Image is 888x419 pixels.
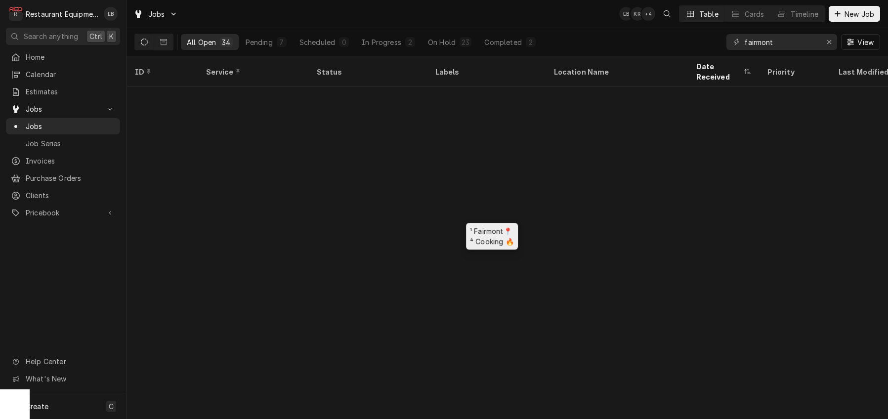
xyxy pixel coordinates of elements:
[6,135,120,152] a: Job Series
[821,34,837,50] button: Erase input
[26,156,115,166] span: Invoices
[26,86,115,97] span: Estimates
[843,9,876,19] span: New Job
[206,67,298,77] div: Service
[6,371,120,387] a: Go to What's New
[9,7,23,21] div: Restaurant Equipment Diagnostics's Avatar
[6,170,120,186] a: Purchase Orders
[6,84,120,100] a: Estimates
[6,153,120,169] a: Invoices
[26,69,115,80] span: Calendar
[744,34,818,50] input: Keyword search
[659,6,675,22] button: Open search
[6,101,120,117] a: Go to Jobs
[9,7,23,21] div: R
[6,66,120,83] a: Calendar
[641,7,655,21] div: + 4
[26,190,115,201] span: Clients
[699,9,719,19] div: Table
[316,67,417,77] div: Status
[631,7,644,21] div: Kelli Robinette's Avatar
[341,37,347,47] div: 0
[553,67,678,77] div: Location Name
[24,31,78,42] span: Search anything
[187,37,216,47] div: All Open
[109,401,114,412] span: C
[134,67,188,77] div: ID
[104,7,118,21] div: Emily Bird's Avatar
[619,7,633,21] div: EB
[855,37,876,47] span: View
[841,34,880,50] button: View
[246,37,273,47] div: Pending
[26,173,115,183] span: Purchase Orders
[528,37,534,47] div: 2
[484,37,521,47] div: Completed
[26,356,114,367] span: Help Center
[26,9,98,19] div: Restaurant Equipment Diagnostics
[829,6,880,22] button: New Job
[26,52,115,62] span: Home
[26,121,115,131] span: Jobs
[696,61,741,82] div: Date Received
[767,67,820,77] div: Priority
[745,9,764,19] div: Cards
[362,37,401,47] div: In Progress
[6,187,120,204] a: Clients
[26,208,100,218] span: Pricebook
[109,31,114,42] span: K
[619,7,633,21] div: Emily Bird's Avatar
[104,7,118,21] div: EB
[6,49,120,65] a: Home
[6,118,120,134] a: Jobs
[462,37,469,47] div: 23
[466,223,518,250] div: ¹ Fairmont📍 ⁴ Cooking 🔥
[299,37,335,47] div: Scheduled
[222,37,230,47] div: 34
[129,6,182,22] a: Go to Jobs
[6,353,120,370] a: Go to Help Center
[89,31,102,42] span: Ctrl
[26,374,114,384] span: What's New
[279,37,285,47] div: 7
[26,138,115,149] span: Job Series
[435,67,538,77] div: Labels
[26,402,48,411] span: Create
[428,37,456,47] div: On Hold
[6,205,120,221] a: Go to Pricebook
[26,104,100,114] span: Jobs
[407,37,413,47] div: 2
[6,28,120,45] button: Search anythingCtrlK
[791,9,818,19] div: Timeline
[631,7,644,21] div: KR
[148,9,165,19] span: Jobs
